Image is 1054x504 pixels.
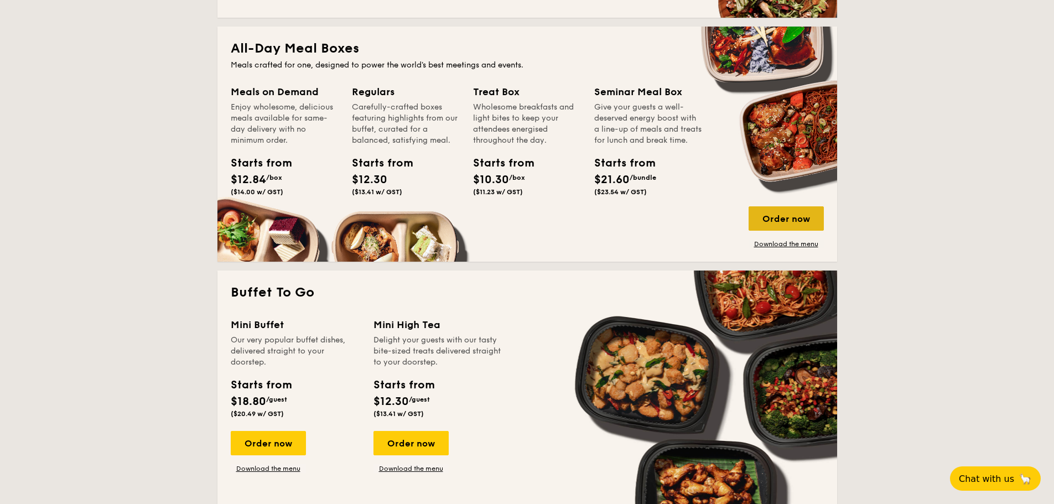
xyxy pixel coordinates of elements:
div: Meals crafted for one, designed to power the world's best meetings and events. [231,60,824,71]
a: Download the menu [231,464,306,473]
div: Our very popular buffet dishes, delivered straight to your doorstep. [231,335,360,368]
div: Treat Box [473,84,581,100]
button: Chat with us🦙 [950,466,1041,491]
div: Starts from [231,155,281,172]
span: $10.30 [473,173,509,186]
div: Order now [373,431,449,455]
span: /box [509,174,525,181]
span: $12.84 [231,173,266,186]
div: Starts from [473,155,523,172]
span: ($11.23 w/ GST) [473,188,523,196]
div: Starts from [352,155,402,172]
a: Download the menu [749,240,824,248]
span: ($20.49 w/ GST) [231,410,284,418]
div: Order now [749,206,824,231]
span: ($13.41 w/ GST) [352,188,402,196]
div: Starts from [373,377,434,393]
span: /bundle [630,174,656,181]
span: Chat with us [959,474,1014,484]
div: Starts from [594,155,644,172]
span: /guest [266,396,287,403]
span: $21.60 [594,173,630,186]
span: ($13.41 w/ GST) [373,410,424,418]
div: Wholesome breakfasts and light bites to keep your attendees energised throughout the day. [473,102,581,146]
div: Regulars [352,84,460,100]
h2: Buffet To Go [231,284,824,302]
span: /box [266,174,282,181]
div: Enjoy wholesome, delicious meals available for same-day delivery with no minimum order. [231,102,339,146]
div: Give your guests a well-deserved energy boost with a line-up of meals and treats for lunch and br... [594,102,702,146]
div: Delight your guests with our tasty bite-sized treats delivered straight to your doorstep. [373,335,503,368]
span: $12.30 [373,395,409,408]
div: Meals on Demand [231,84,339,100]
a: Download the menu [373,464,449,473]
span: $18.80 [231,395,266,408]
div: Seminar Meal Box [594,84,702,100]
div: Mini High Tea [373,317,503,332]
div: Mini Buffet [231,317,360,332]
div: Starts from [231,377,291,393]
span: 🦙 [1019,472,1032,485]
div: Order now [231,431,306,455]
span: ($14.00 w/ GST) [231,188,283,196]
h2: All-Day Meal Boxes [231,40,824,58]
span: ($23.54 w/ GST) [594,188,647,196]
span: /guest [409,396,430,403]
span: $12.30 [352,173,387,186]
div: Carefully-crafted boxes featuring highlights from our buffet, curated for a balanced, satisfying ... [352,102,460,146]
